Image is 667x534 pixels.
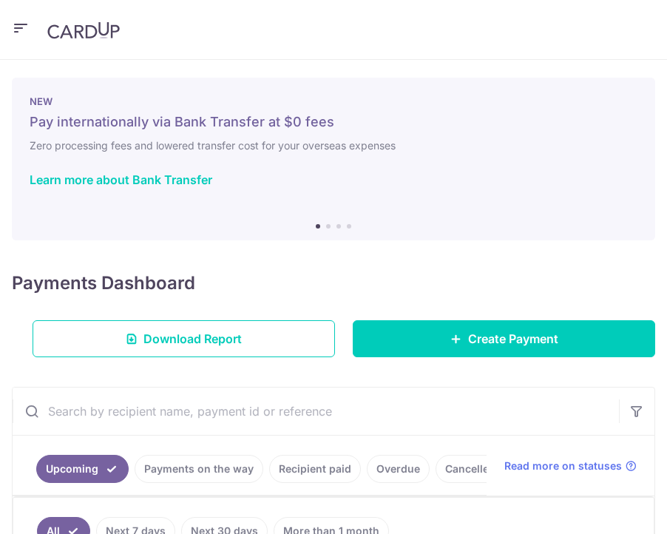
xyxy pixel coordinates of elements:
[30,113,637,131] h5: Pay internationally via Bank Transfer at $0 fees
[30,137,637,155] h6: Zero processing fees and lowered transfer cost for your overseas expenses
[504,459,637,473] a: Read more on statuses
[13,388,619,435] input: Search by recipient name, payment id or reference
[30,95,637,107] p: NEW
[143,330,242,348] span: Download Report
[135,455,263,483] a: Payments on the way
[504,459,622,473] span: Read more on statuses
[269,455,361,483] a: Recipient paid
[353,320,655,357] a: Create Payment
[367,455,430,483] a: Overdue
[30,172,212,187] a: Learn more about Bank Transfer
[47,21,120,39] img: CardUp
[12,270,195,297] h4: Payments Dashboard
[33,320,335,357] a: Download Report
[36,455,129,483] a: Upcoming
[436,455,505,483] a: Cancelled
[468,330,558,348] span: Create Payment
